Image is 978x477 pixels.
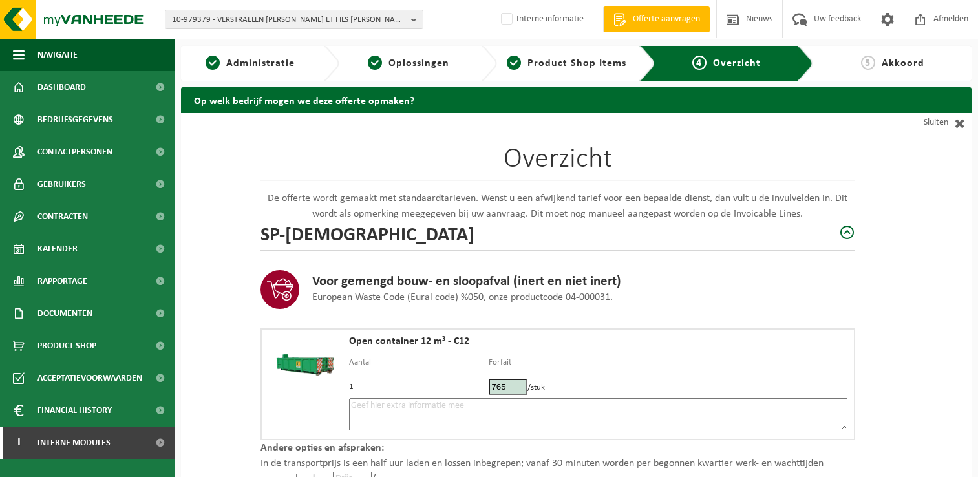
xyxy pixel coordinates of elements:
[226,58,295,69] span: Administratie
[346,56,472,71] a: 2Oplossingen
[37,394,112,427] span: Financial History
[37,103,113,136] span: Bedrijfsgegevens
[312,290,621,305] p: European Waste Code (Eural code) %050, onze productcode 04-000031.
[855,113,972,132] a: Sluiten
[630,13,703,26] span: Offerte aanvragen
[37,330,96,362] span: Product Shop
[187,56,314,71] a: 1Administratie
[165,10,423,29] button: 10-979379 - VERSTRAELEN [PERSON_NAME] ET FILS [PERSON_NAME]
[368,56,382,70] span: 2
[260,145,855,181] h1: Overzicht
[206,56,220,70] span: 1
[504,56,630,71] a: 3Product Shop Items
[882,58,924,69] span: Akkoord
[312,274,621,290] h3: Voor gemengd bouw- en sloopafval (inert en niet inert)
[37,39,78,71] span: Navigatie
[37,265,87,297] span: Rapportage
[713,58,761,69] span: Overzicht
[498,10,584,29] label: Interne informatie
[37,136,112,168] span: Contactpersonen
[603,6,710,32] a: Offerte aanvragen
[268,336,343,387] img: HK-XC-12-GN-00.png
[37,200,88,233] span: Contracten
[37,71,86,103] span: Dashboard
[507,56,521,70] span: 3
[489,379,527,395] input: Prijs
[260,191,855,222] p: De offerte wordt gemaakt met standaardtarieven. Wenst u een afwijkend tarief voor een bepaalde di...
[665,56,788,71] a: 4Overzicht
[861,56,875,70] span: 5
[13,427,25,459] span: I
[37,362,142,394] span: Acceptatievoorwaarden
[260,222,474,244] h2: SP-[DEMOGRAPHIC_DATA]
[489,372,847,398] td: /stuk
[37,168,86,200] span: Gebruikers
[692,56,707,70] span: 4
[349,356,489,372] th: Aantal
[181,87,972,112] h2: Op welk bedrijf mogen we deze offerte opmaken?
[820,56,965,71] a: 5Akkoord
[37,233,78,265] span: Kalender
[349,336,847,346] h4: Open container 12 m³ - C12
[489,356,847,372] th: Forfait
[527,58,626,69] span: Product Shop Items
[388,58,449,69] span: Oplossingen
[172,10,406,30] span: 10-979379 - VERSTRAELEN [PERSON_NAME] ET FILS [PERSON_NAME]
[260,440,855,456] p: Andere opties en afspraken:
[37,297,92,330] span: Documenten
[37,427,111,459] span: Interne modules
[349,372,489,398] td: 1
